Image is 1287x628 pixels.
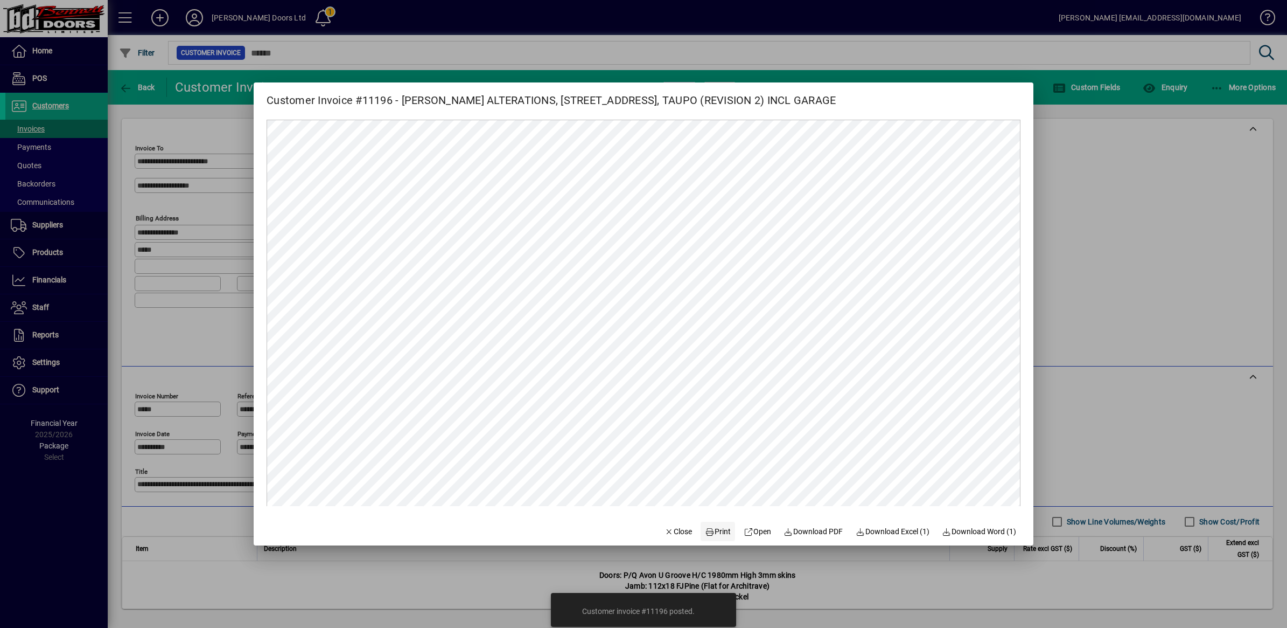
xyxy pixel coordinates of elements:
[665,526,693,537] span: Close
[938,522,1021,541] button: Download Word (1)
[739,522,775,541] a: Open
[780,522,848,541] a: Download PDF
[856,526,929,537] span: Download Excel (1)
[784,526,843,537] span: Download PDF
[744,526,771,537] span: Open
[701,522,735,541] button: Print
[851,522,934,541] button: Download Excel (1)
[254,82,849,109] h2: Customer Invoice #11196 - [PERSON_NAME] ALTERATIONS, [STREET_ADDRESS], TAUPO (REVISION 2) INCL GA...
[942,526,1017,537] span: Download Word (1)
[705,526,731,537] span: Print
[660,522,697,541] button: Close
